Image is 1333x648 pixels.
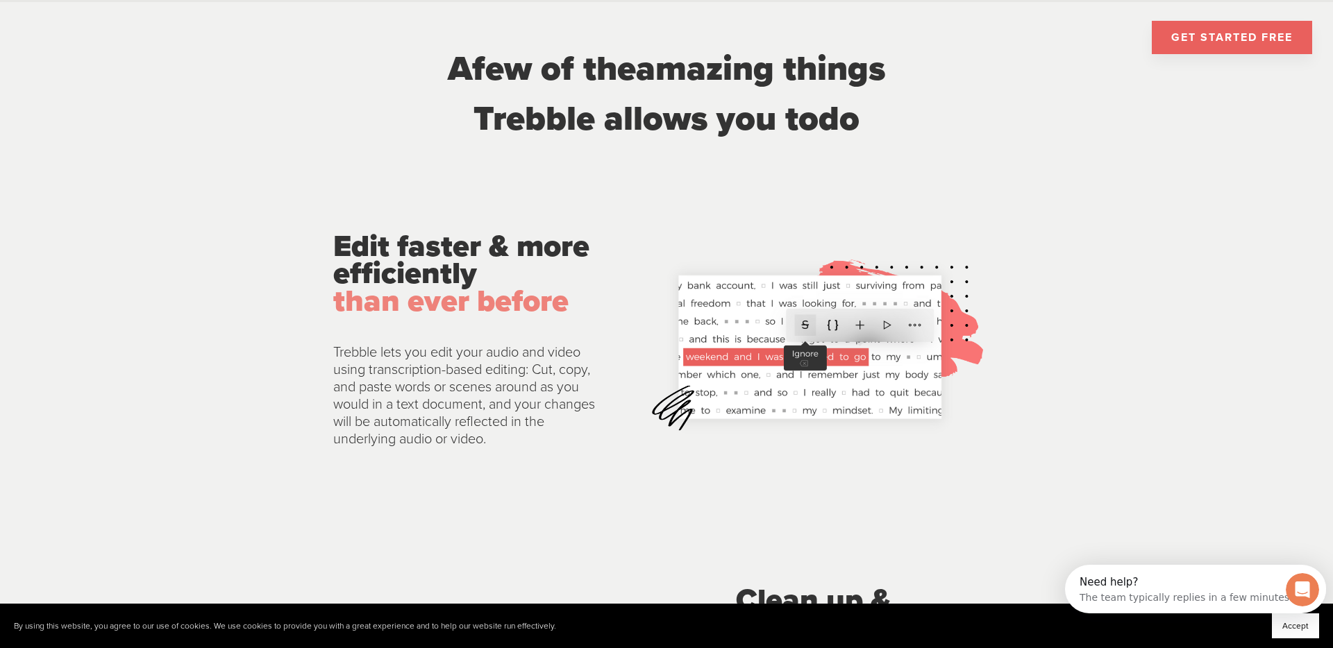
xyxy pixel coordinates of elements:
[1272,613,1319,638] button: Accept
[448,48,472,89] span: A
[15,12,228,23] div: Need help?
[819,98,860,139] span: do
[333,283,569,320] span: than ever before
[1282,621,1309,631] span: Accept
[333,233,597,316] p: Edit faster & more efficiently
[636,48,885,89] span: amazing things
[391,44,942,144] div: few of the Trebble allows you to
[15,23,228,37] div: The team typically replies in a few minutes.
[1065,565,1326,613] iframe: Intercom live chat discovery launcher
[621,246,1000,449] img: landing_page_assets%2Fedit_text_canvav_gray.png
[333,344,597,448] p: Trebble lets you edit your audio and video using transcription-based editing: Cut, copy, and past...
[1152,21,1312,54] a: GET STARTED FREE
[14,621,556,631] p: By using this website, you agree to our use of cookies. We use cookies to provide you with a grea...
[6,6,269,44] div: Open Intercom Messenger
[1286,573,1319,606] iframe: Intercom live chat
